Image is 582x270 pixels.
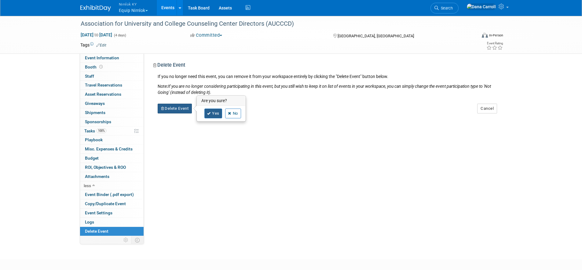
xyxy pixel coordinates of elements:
td: Tags [80,42,106,48]
button: Cancel [477,104,497,113]
a: Travel Reservations [80,81,144,90]
div: If you no longer need this event, you can remove it from your workspace entirely by clicking the ... [153,73,497,95]
td: Toggle Event Tabs [131,236,144,244]
td: Personalize Event Tab Strip [121,236,131,244]
a: Search [430,3,459,13]
a: Delete Event [80,227,144,236]
img: Format-Inperson.png [482,33,488,38]
span: Misc. Expenses & Credits [85,146,133,151]
button: Committed [188,32,225,39]
a: Sponsorships [80,117,144,126]
span: Travel Reservations [85,83,122,87]
a: Tasks100% [80,127,144,135]
div: In-Person [489,33,503,38]
img: Dana Carroll [467,3,496,10]
a: less [80,181,144,190]
a: Event Binder (.pdf export) [80,190,144,199]
a: Misc. Expenses & Credits [80,145,144,153]
a: Giveaways [80,99,144,108]
span: Asset Reservations [85,92,121,97]
span: Event Information [85,55,119,60]
a: Shipments [80,108,144,117]
a: ROI, Objectives & ROO [80,163,144,172]
a: Booth [80,63,144,72]
img: ExhibitDay [80,5,111,11]
a: Edit [96,43,106,47]
span: Budget [85,156,99,161]
a: Budget [80,154,144,163]
a: Asset Reservations [80,90,144,99]
span: Giveaways [85,101,105,106]
span: Sponsorships [85,119,111,124]
span: Tasks [84,128,106,133]
span: less [84,183,91,188]
span: ROI, Objectives & ROO [85,165,126,170]
span: 100% [97,128,106,133]
span: Event Settings [85,210,112,215]
a: Logs [80,218,144,227]
button: Delete Event [158,104,192,113]
a: Staff [80,72,144,81]
a: Playbook [80,135,144,144]
span: Booth not reserved yet [98,65,104,69]
span: Shipments [85,110,105,115]
span: Attachments [85,174,109,179]
a: Event Settings [80,209,144,217]
a: Event Information [80,54,144,62]
a: No [225,109,241,118]
span: Search [439,6,453,10]
span: [DATE] [DATE] [80,32,112,38]
div: Note: [158,83,497,95]
div: Event Format [441,32,503,41]
span: (4 days) [113,33,126,37]
span: Copy/Duplicate Event [85,201,126,206]
i: If you are no longer considering participating in this event, but you still wish to keep it on li... [158,84,491,95]
div: Association for University and College Counseling Center Directors (AUCCCD) [79,18,467,29]
a: Attachments [80,172,144,181]
span: to [93,32,99,37]
span: Staff [85,74,94,79]
span: Booth [85,65,104,69]
a: Yes [204,109,222,118]
h3: Are you sure? [197,96,245,106]
span: Playbook [85,137,103,142]
span: Delete Event [85,229,108,234]
span: Event Binder (.pdf export) [85,192,134,197]
a: Copy/Duplicate Event [80,199,144,208]
div: Delete Event [153,62,497,73]
span: [GEOGRAPHIC_DATA], [GEOGRAPHIC_DATA] [338,34,414,38]
span: Nimlok KY [119,1,148,7]
span: Logs [85,220,94,224]
div: Event Rating [486,42,503,45]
